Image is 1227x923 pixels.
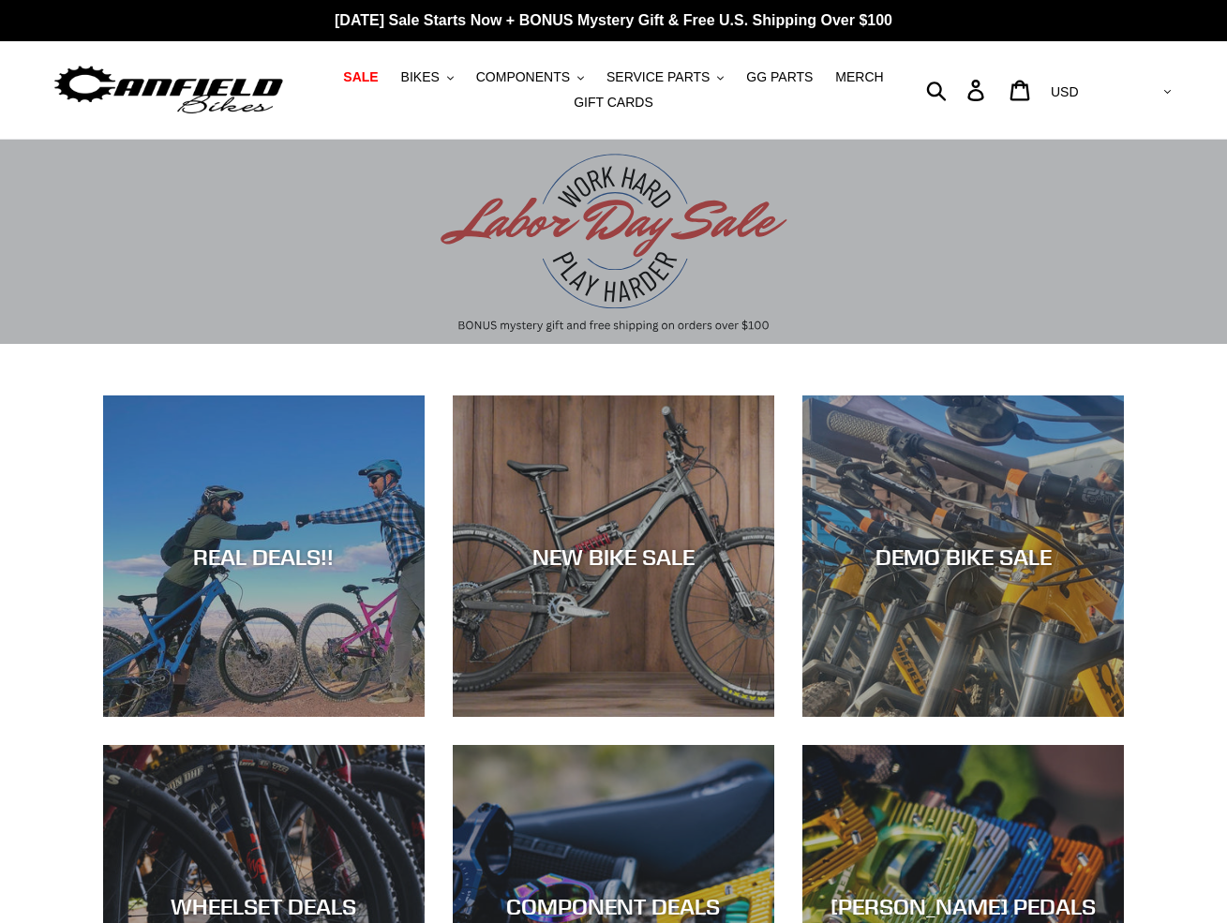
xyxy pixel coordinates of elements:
[453,893,774,920] div: COMPONENT DEALS
[343,69,378,85] span: SALE
[802,395,1124,717] a: DEMO BIKE SALE
[606,69,710,85] span: SERVICE PARTS
[103,395,425,717] a: REAL DEALS!!
[826,65,892,90] a: MERCH
[802,543,1124,570] div: DEMO BIKE SALE
[453,543,774,570] div: NEW BIKE SALE
[802,893,1124,920] div: [PERSON_NAME] PEDALS
[574,95,653,111] span: GIFT CARDS
[453,395,774,717] a: NEW BIKE SALE
[103,543,425,570] div: REAL DEALS!!
[737,65,822,90] a: GG PARTS
[835,69,883,85] span: MERCH
[597,65,733,90] button: SERVICE PARTS
[401,69,440,85] span: BIKES
[52,61,286,120] img: Canfield Bikes
[564,90,663,115] a: GIFT CARDS
[746,69,813,85] span: GG PARTS
[392,65,463,90] button: BIKES
[476,69,570,85] span: COMPONENTS
[467,65,593,90] button: COMPONENTS
[334,65,387,90] a: SALE
[103,893,425,920] div: WHEELSET DEALS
